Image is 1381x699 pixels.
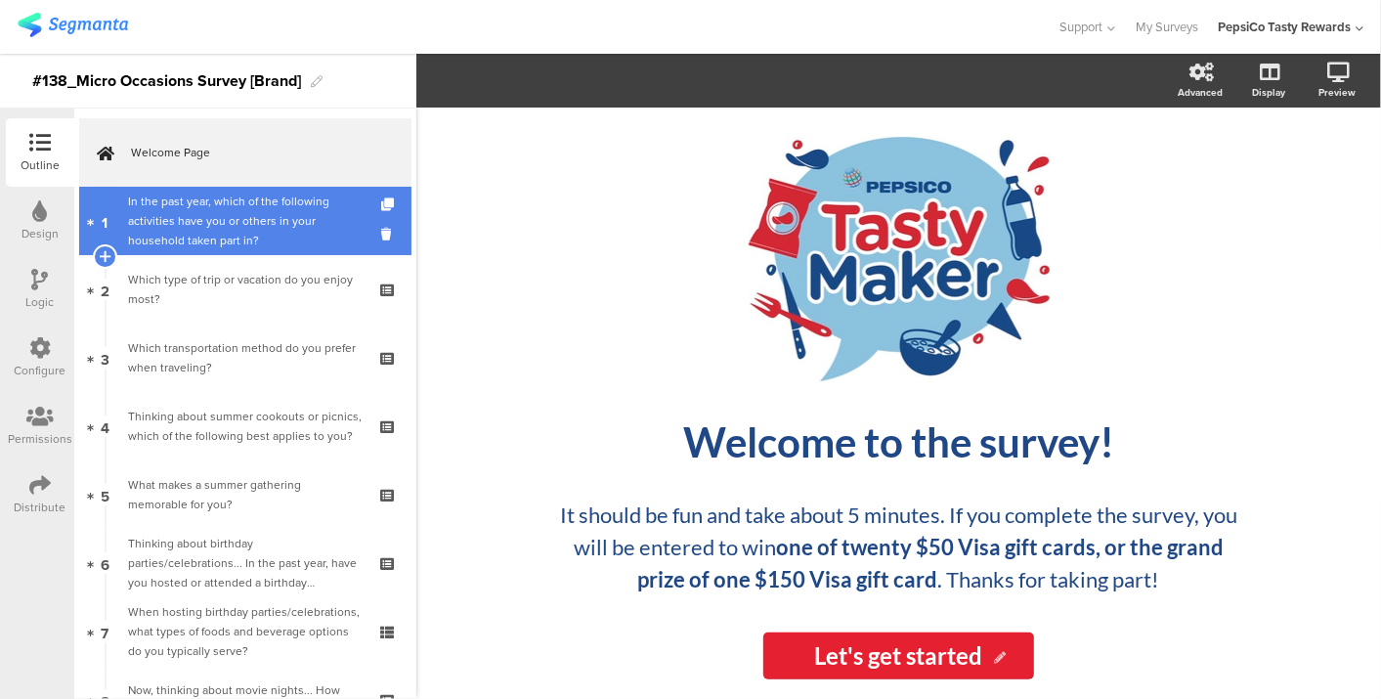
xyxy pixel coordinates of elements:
[79,324,411,392] a: 3 Which transportation method do you prefer when traveling?
[15,362,66,379] div: Configure
[79,460,411,529] a: 5 What makes a summer gathering memorable for you?
[128,534,362,592] div: Thinking about birthday parties/celebrations... In the past year, have you hosted or attended a b...
[79,255,411,324] a: 2 Which type of trip or vacation do you enjoy m ost?
[128,270,362,309] div: Which type of trip or vacation do you enjoy m ost?
[381,225,398,243] i: Delete
[15,499,66,516] div: Distribute
[128,602,362,661] div: When hosting birthday parties/celebrations, what types of foods and beverage options do you typic...
[1178,85,1223,100] div: Advanced
[131,143,381,162] span: Welcome Page
[1218,18,1351,36] div: PepsiCo Tasty Rewards
[32,66,301,97] div: #138_Micro Occasions Survey [Brand]
[1060,18,1103,36] span: Support
[102,621,109,642] span: 7
[21,156,60,174] div: Outline
[763,633,1034,679] input: Start
[79,187,411,255] a: 1 In the past year, which of the following activities have you or others in your household taken ...
[101,347,109,369] span: 3
[1318,85,1356,100] div: Preview
[128,192,362,250] div: In the past year, which of the following activities have you or others in your household taken pa...
[79,118,411,187] a: Welcome Page
[103,210,108,232] span: 1
[538,417,1261,466] p: Welcome to the survey!
[101,415,109,437] span: 4
[128,407,362,446] div: Thinking about summer cookouts or picnics, which of the following best applies to you?
[8,430,72,448] div: Permissions
[79,597,411,666] a: 7 When hosting birthday parties/celebrations, what types of foods and beverage options do you typ...
[128,338,362,377] div: Which transportation method do you prefer when traveling?
[101,279,109,300] span: 2
[128,475,362,514] div: What makes a summer gathering memorable for you?
[381,198,398,211] i: Duplicate
[101,484,109,505] span: 5
[79,529,411,597] a: 6 Thinking about birthday parties/celebrations... In the past year, have you hosted or attended a...
[638,534,1225,592] strong: one of twenty $50 Visa gift cards, or the grand prize of one $150 Visa gift card
[18,13,128,37] img: segmanta logo
[79,392,411,460] a: 4 Thinking about summer cookouts or picnics, which of the following best applies to you?
[557,499,1241,595] p: It should be fun and take about 5 minutes. If you complete the survey, you will be entered to win...
[101,552,109,574] span: 6
[1252,85,1285,100] div: Display
[22,225,59,242] div: Design
[26,293,55,311] div: Logic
